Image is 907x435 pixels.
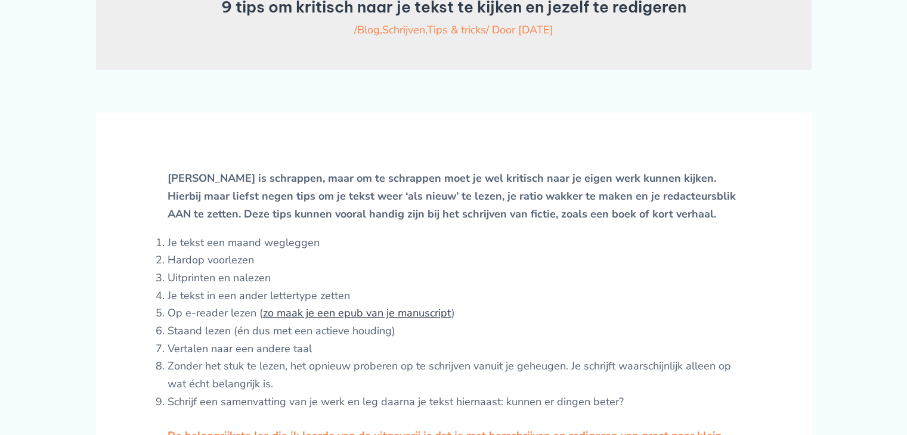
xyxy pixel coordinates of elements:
li: Hardop voorlezen [168,251,740,269]
li: Uitprinten en nalezen [168,269,740,287]
li: Op e-reader lezen ( ) [168,304,740,322]
span: , , [357,23,486,37]
a: Blog [357,23,380,37]
strong: [PERSON_NAME] is schrappen, maar om te schrappen moet je wel kritisch naar je eigen werk kunnen k... [168,171,736,220]
li: Schrijf een samenvatting van je werk en leg daarna je tekst hiernaast: kunnen er dingen beter? [168,393,740,411]
li: Vertalen naar een andere taal [168,340,740,358]
li: Je tekst een maand wegleggen [168,234,740,252]
div: / / Door [140,22,767,38]
a: zo maak je een epub van je manuscript [263,306,451,320]
li: Staand lezen (én dus met een actieve houding) [168,322,740,340]
a: Schrijven [382,23,425,37]
li: Zonder het stuk te lezen, het opnieuw proberen op te schrijven vanuit je geheugen. Je schrijft wa... [168,358,740,393]
a: Tips & tricks [427,23,486,37]
li: Je tekst in een ander lettertype zetten [168,287,740,305]
a: [DATE] [518,23,553,37]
